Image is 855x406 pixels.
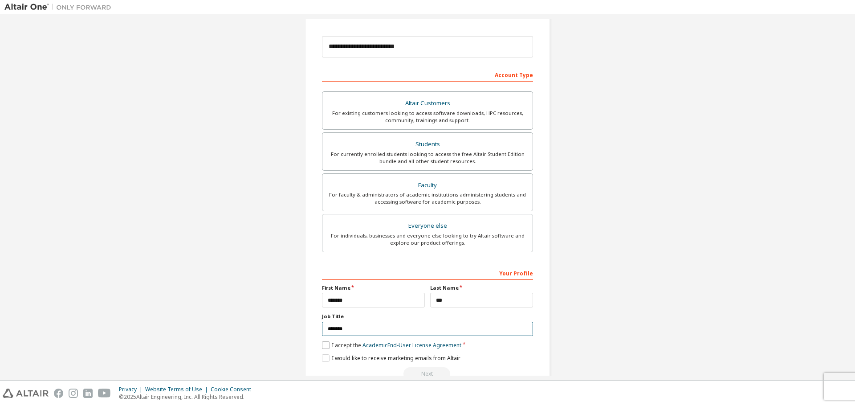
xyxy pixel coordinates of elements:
[4,3,116,12] img: Altair One
[322,341,461,349] label: I accept the
[322,367,533,381] div: Read and acccept EULA to continue
[119,393,256,401] p: © 2025 Altair Engineering, Inc. All Rights Reserved.
[328,97,527,110] div: Altair Customers
[83,389,93,398] img: linkedin.svg
[322,313,533,320] label: Job Title
[322,67,533,82] div: Account Type
[98,389,111,398] img: youtube.svg
[322,266,533,280] div: Your Profile
[328,138,527,151] div: Students
[328,232,527,246] div: For individuals, businesses and everyone else looking to try Altair software and explore our prod...
[328,179,527,192] div: Faculty
[328,220,527,232] div: Everyone else
[3,389,49,398] img: altair_logo.svg
[430,284,533,291] label: Last Name
[362,341,461,349] a: Academic End-User License Agreement
[328,110,527,124] div: For existing customers looking to access software downloads, HPC resources, community, trainings ...
[322,354,460,362] label: I would like to receive marketing emails from Altair
[211,386,256,393] div: Cookie Consent
[145,386,211,393] div: Website Terms of Use
[54,389,63,398] img: facebook.svg
[328,151,527,165] div: For currently enrolled students looking to access the free Altair Student Edition bundle and all ...
[69,389,78,398] img: instagram.svg
[328,191,527,205] div: For faculty & administrators of academic institutions administering students and accessing softwa...
[322,284,425,291] label: First Name
[119,386,145,393] div: Privacy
